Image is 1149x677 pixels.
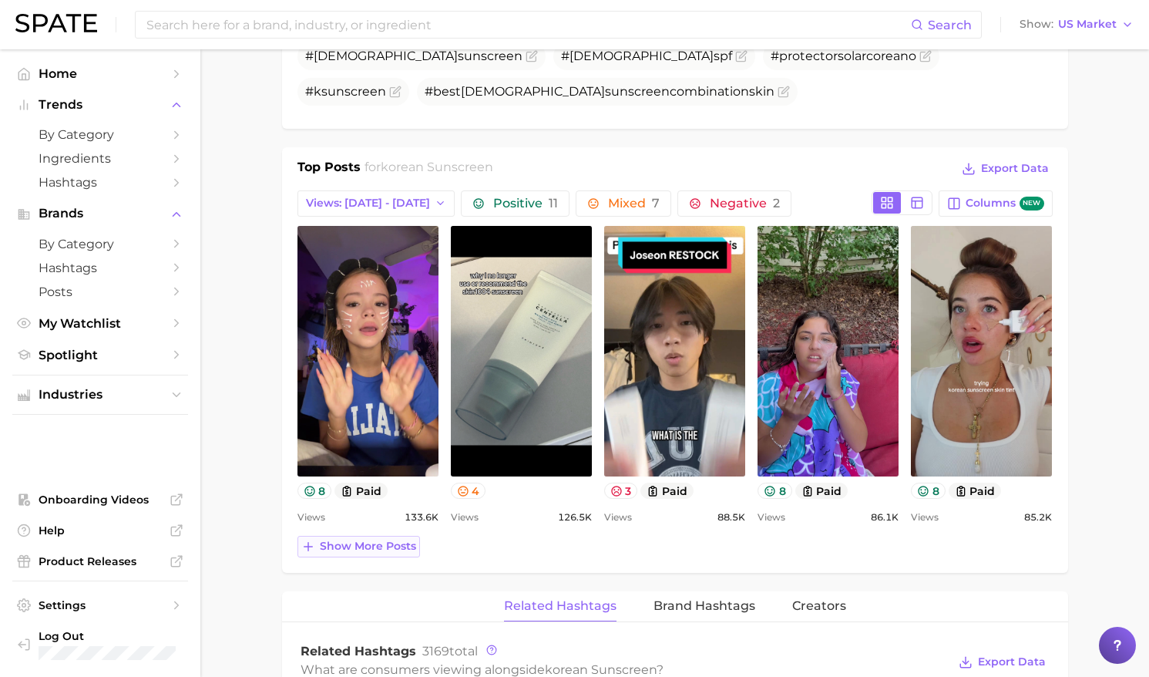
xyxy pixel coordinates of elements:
button: Brands [12,202,188,225]
span: Related Hashtags [504,599,616,613]
span: korean sunscreen [381,160,493,174]
span: 126.5k [558,508,592,527]
span: sunscreen [605,84,670,99]
span: Views [604,508,632,527]
span: sunscreen [321,84,386,99]
span: # [305,49,522,63]
a: Spotlight [12,343,188,367]
button: Trends [12,93,188,116]
span: Mixed [608,197,660,210]
span: Brand Hashtags [653,599,755,613]
span: 2 [773,196,780,211]
button: 8 [297,483,332,499]
span: Hashtags [39,261,162,275]
span: My Watchlist [39,316,162,331]
a: Log out. Currently logged in with e-mail jkno@cosmax.com. [12,625,188,665]
span: Views: [DATE] - [DATE] [306,197,430,210]
span: Ingredients [39,151,162,166]
button: Export Data [955,652,1049,673]
span: Home [39,66,162,81]
a: by Category [12,232,188,256]
span: Views [911,508,939,527]
input: Search here for a brand, industry, or ingredient [145,12,911,38]
span: Hashtags [39,175,162,190]
button: Flag as miscategorized or irrelevant [778,86,790,98]
span: Export Data [978,655,1046,669]
span: Columns [966,197,1043,211]
span: Posts [39,285,162,299]
span: 85.2k [1024,508,1052,527]
a: Help [12,519,188,542]
span: Negative [710,197,780,210]
span: by Category [39,127,162,142]
span: total [422,644,478,658]
button: Flag as miscategorized or irrelevant [735,50,748,62]
span: Onboarding Videos [39,493,162,507]
button: Flag as miscategorized or irrelevant [526,50,538,62]
a: Product Releases [12,550,188,573]
a: by Category [12,123,188,147]
span: Product Releases [39,554,162,568]
button: Flag as miscategorized or irrelevant [389,86,401,98]
span: Export Data [981,162,1049,175]
span: Views [758,508,785,527]
span: #protectorsolarcoreano [771,49,916,63]
button: ShowUS Market [1016,15,1137,35]
button: 8 [911,483,946,499]
a: Posts [12,280,188,304]
span: Spotlight [39,348,162,362]
span: Brands [39,207,162,221]
span: Industries [39,388,162,402]
span: [DEMOGRAPHIC_DATA] [569,49,714,63]
a: Ingredients [12,147,188,170]
span: #best combinationskin [425,84,774,99]
a: Hashtags [12,256,188,280]
button: paid [334,483,388,499]
span: 86.1k [871,508,899,527]
h1: Top Posts [297,158,361,181]
button: paid [795,483,848,499]
span: Creators [792,599,846,613]
button: Export Data [958,158,1052,180]
a: Settings [12,594,188,617]
span: 3169 [422,644,449,658]
span: by Category [39,237,162,251]
span: #k [305,84,386,99]
span: korean sunscreen [545,662,657,677]
span: new [1020,197,1044,211]
span: [DEMOGRAPHIC_DATA] [314,49,458,63]
a: Home [12,62,188,86]
span: 11 [549,196,558,211]
button: 8 [758,483,792,499]
span: 7 [652,196,660,211]
span: Show more posts [320,540,416,553]
button: 3 [604,483,638,499]
span: Search [928,18,972,32]
button: Industries [12,383,188,406]
h2: for [365,158,493,181]
span: Help [39,524,162,537]
button: paid [640,483,694,499]
span: 88.5k [717,508,745,527]
button: Flag as miscategorized or irrelevant [919,50,932,62]
a: Hashtags [12,170,188,194]
span: 133.6k [405,508,438,527]
span: US Market [1058,20,1117,29]
button: 4 [451,483,486,499]
span: # spf [561,49,732,63]
span: Related Hashtags [301,644,416,658]
span: Log Out [39,629,176,643]
span: Views [451,508,479,527]
a: Onboarding Videos [12,488,188,511]
span: Trends [39,98,162,112]
span: sunscreen [458,49,522,63]
span: Positive [493,197,558,210]
a: My Watchlist [12,312,188,335]
button: paid [949,483,1002,499]
img: SPATE [15,14,97,32]
span: [DEMOGRAPHIC_DATA] [461,84,605,99]
span: Views [297,508,325,527]
button: Views: [DATE] - [DATE] [297,190,455,217]
button: Show more posts [297,536,420,557]
span: Settings [39,598,162,612]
